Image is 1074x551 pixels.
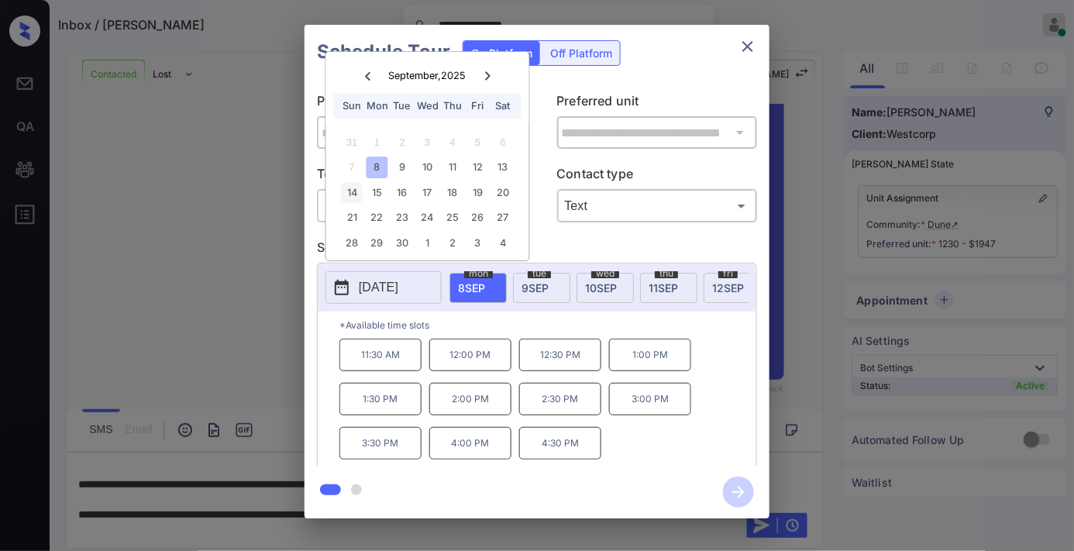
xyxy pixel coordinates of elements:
[704,273,761,303] div: date-select
[342,208,363,229] div: Choose Sunday, September 21st, 2025
[325,271,442,304] button: [DATE]
[367,157,387,178] div: Choose Monday, September 8th, 2025
[429,427,511,460] p: 4:00 PM
[339,339,422,371] p: 11:30 AM
[609,383,691,415] p: 3:00 PM
[339,383,422,415] p: 1:30 PM
[718,269,738,278] span: fri
[429,383,511,415] p: 2:00 PM
[712,281,744,294] span: 12 SEP
[417,132,438,153] div: Not available Wednesday, September 3rd, 2025
[467,232,488,253] div: Choose Friday, October 3rd, 2025
[492,182,513,203] div: Choose Saturday, September 20th, 2025
[305,25,463,79] h2: Schedule Tour
[417,182,438,203] div: Choose Wednesday, September 17th, 2025
[467,157,488,178] div: Choose Friday, September 12th, 2025
[467,208,488,229] div: Choose Friday, September 26th, 2025
[528,269,551,278] span: tue
[492,95,513,116] div: Sat
[367,132,387,153] div: Not available Monday, September 1st, 2025
[557,91,758,116] p: Preferred unit
[417,157,438,178] div: Choose Wednesday, September 10th, 2025
[392,208,413,229] div: Choose Tuesday, September 23rd, 2025
[442,132,463,153] div: Not available Thursday, September 4th, 2025
[367,232,387,253] div: Choose Monday, September 29th, 2025
[449,273,507,303] div: date-select
[492,208,513,229] div: Choose Saturday, September 27th, 2025
[649,281,678,294] span: 11 SEP
[359,278,398,297] p: [DATE]
[513,273,570,303] div: date-select
[492,132,513,153] div: Not available Saturday, September 6th, 2025
[317,164,518,189] p: Tour type
[519,383,601,415] p: 2:30 PM
[591,269,619,278] span: wed
[417,95,438,116] div: Wed
[392,132,413,153] div: Not available Tuesday, September 2nd, 2025
[342,95,363,116] div: Sun
[442,157,463,178] div: Choose Thursday, September 11th, 2025
[561,193,754,219] div: Text
[519,427,601,460] p: 4:30 PM
[367,208,387,229] div: Choose Monday, September 22nd, 2025
[417,232,438,253] div: Choose Wednesday, October 1st, 2025
[463,41,540,65] div: On Platform
[339,427,422,460] p: 3:30 PM
[389,70,466,81] div: September , 2025
[467,132,488,153] div: Not available Friday, September 5th, 2025
[317,91,518,116] p: Preferred community
[367,182,387,203] div: Choose Monday, September 15th, 2025
[317,238,757,263] p: Select slot
[331,129,524,255] div: month 2025-09
[732,31,763,62] button: close
[458,281,485,294] span: 8 SEP
[609,339,691,371] p: 1:00 PM
[519,339,601,371] p: 12:30 PM
[542,41,620,65] div: Off Platform
[367,95,387,116] div: Mon
[392,95,413,116] div: Tue
[640,273,697,303] div: date-select
[442,232,463,253] div: Choose Thursday, October 2nd, 2025
[467,182,488,203] div: Choose Friday, September 19th, 2025
[342,182,363,203] div: Choose Sunday, September 14th, 2025
[522,281,549,294] span: 9 SEP
[492,157,513,178] div: Choose Saturday, September 13th, 2025
[655,269,678,278] span: thu
[321,193,514,219] div: In Person
[392,182,413,203] div: Choose Tuesday, September 16th, 2025
[577,273,634,303] div: date-select
[342,157,363,178] div: Not available Sunday, September 7th, 2025
[492,232,513,253] div: Choose Saturday, October 4th, 2025
[467,95,488,116] div: Fri
[339,312,756,339] p: *Available time slots
[429,339,511,371] p: 12:00 PM
[464,269,493,278] span: mon
[557,164,758,189] p: Contact type
[585,281,617,294] span: 10 SEP
[442,208,463,229] div: Choose Thursday, September 25th, 2025
[342,232,363,253] div: Choose Sunday, September 28th, 2025
[442,95,463,116] div: Thu
[714,472,763,512] button: btn-next
[417,208,438,229] div: Choose Wednesday, September 24th, 2025
[442,182,463,203] div: Choose Thursday, September 18th, 2025
[392,232,413,253] div: Choose Tuesday, September 30th, 2025
[342,132,363,153] div: Not available Sunday, August 31st, 2025
[392,157,413,178] div: Choose Tuesday, September 9th, 2025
